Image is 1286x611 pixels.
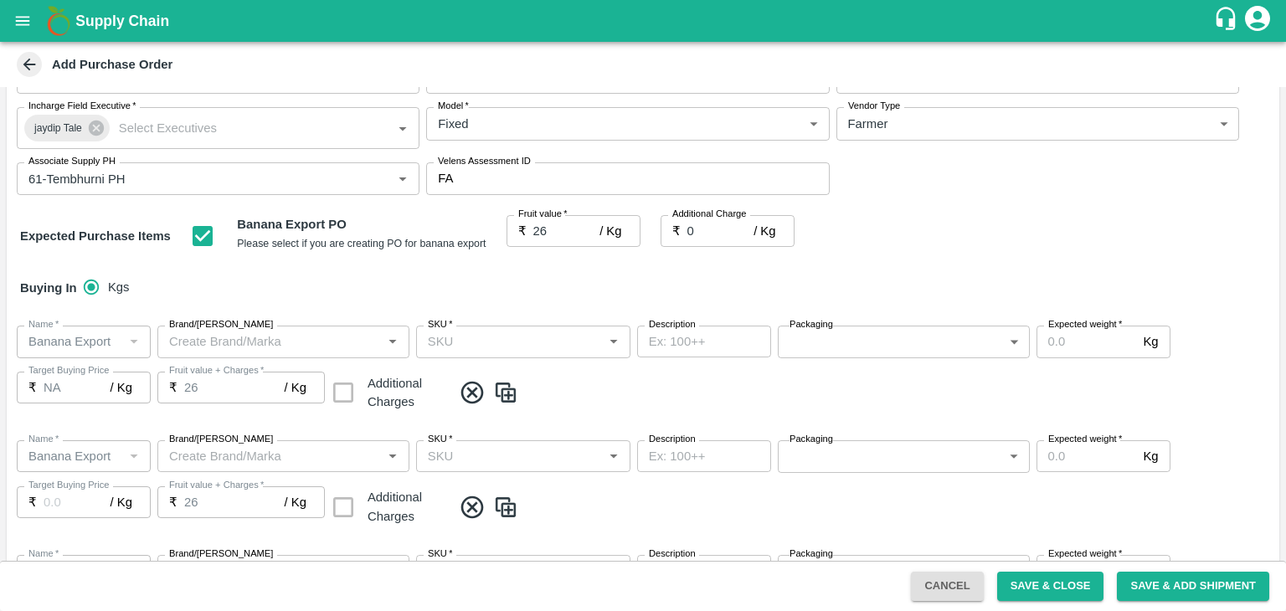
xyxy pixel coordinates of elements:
[382,331,404,352] button: Open
[22,331,118,352] input: Name
[1117,572,1269,601] button: Save & Add Shipment
[169,318,273,331] label: Brand/[PERSON_NAME]
[1037,326,1137,357] input: 0.0
[169,433,273,446] label: Brand/[PERSON_NAME]
[382,445,404,467] button: Open
[22,445,118,467] input: Name
[392,117,414,139] button: Open
[84,270,143,304] div: buying_in
[368,488,449,526] div: Additional Charges
[421,331,598,352] input: SKU
[533,215,600,247] input: 0.0
[392,167,414,189] button: Open
[169,479,264,492] label: Fruit value + Charges
[162,331,377,352] input: Create Brand/Marka
[672,208,747,221] label: Additional Charge
[108,278,130,296] span: Kgs
[1213,6,1242,36] div: customer-support
[112,117,365,139] input: Select Executives
[1143,332,1158,351] p: Kg
[28,378,37,397] p: ₹
[162,445,377,467] input: Create Brand/Marka
[44,372,111,403] input: 0.0
[848,115,888,133] p: Farmer
[649,318,696,331] label: Description
[3,2,42,40] button: open drawer
[1037,555,1137,587] input: 0.0
[28,433,59,446] label: Name
[438,169,453,187] p: FA
[52,58,172,71] b: Add Purchase Order
[438,115,468,133] p: Fixed
[997,572,1104,601] button: Save & Close
[28,547,59,561] label: Name
[28,155,116,168] label: Associate Supply PH
[24,115,110,141] div: jaydip Tale
[428,547,452,561] label: SKU
[28,479,110,492] label: Target Buying Price
[493,494,518,521] img: CloneIcon
[42,4,75,38] img: logo
[13,270,84,305] h6: Buying In
[790,318,833,331] label: Packaging
[1242,3,1273,39] div: account of current user
[1048,547,1122,561] label: Expected weight
[1048,433,1122,446] label: Expected weight
[169,364,264,377] label: Fruit value + Charges
[162,560,377,582] input: Create Brand/Marka
[285,493,306,511] p: / Kg
[518,222,527,240] p: ₹
[428,433,452,446] label: SKU
[75,9,1213,33] a: Supply Chain
[1037,440,1137,472] input: 0.0
[438,100,469,113] label: Model
[687,215,754,247] input: 0.0
[1048,318,1122,331] label: Expected weight
[111,493,132,511] p: / Kg
[28,100,136,113] label: Incharge Field Executive
[603,331,625,352] button: Open
[518,208,568,221] label: Fruit value
[28,493,37,511] p: ₹
[649,433,696,446] label: Description
[911,572,983,601] button: Cancel
[1143,447,1158,465] p: Kg
[22,167,365,189] input: Associate Supply PH
[24,120,92,137] span: jaydip Tale
[438,155,531,168] label: Velens Assessment ID
[22,560,118,582] input: Name
[44,486,111,518] input: 0.0
[169,547,273,561] label: Brand/[PERSON_NAME]
[184,372,285,403] input: 0.0
[672,222,681,240] p: ₹
[169,378,177,397] p: ₹
[649,547,696,561] label: Description
[848,100,900,113] label: Vendor Type
[111,378,132,397] p: / Kg
[332,486,449,529] div: Additional Charges
[754,222,775,240] p: / Kg
[332,372,449,414] div: Additional Charges
[285,378,306,397] p: / Kg
[790,433,833,446] label: Packaging
[421,560,598,582] input: SKU
[493,379,518,407] img: CloneIcon
[790,547,833,561] label: Packaging
[184,486,285,518] input: 0.0
[75,13,169,29] b: Supply Chain
[20,229,171,243] strong: Expected Purchase Items
[603,560,625,582] button: Open
[421,445,598,467] input: SKU
[603,445,625,467] button: Open
[237,218,346,231] b: Banana Export PO
[237,238,486,249] small: Please select if you are creating PO for banana export
[28,364,110,377] label: Target Buying Price
[382,560,404,582] button: Open
[28,318,59,331] label: Name
[428,318,452,331] label: SKU
[368,374,449,412] div: Additional Charges
[169,493,177,511] p: ₹
[599,222,621,240] p: / Kg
